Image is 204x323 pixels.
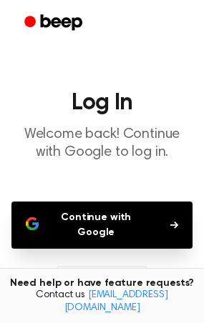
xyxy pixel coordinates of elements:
[9,289,195,314] span: Contact us
[11,202,193,249] button: Continue with Google
[11,91,193,114] h1: Log In
[14,9,95,37] a: Beep
[64,290,168,313] a: [EMAIL_ADDRESS][DOMAIN_NAME]
[11,126,193,161] p: Welcome back! Continue with Google to log in.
